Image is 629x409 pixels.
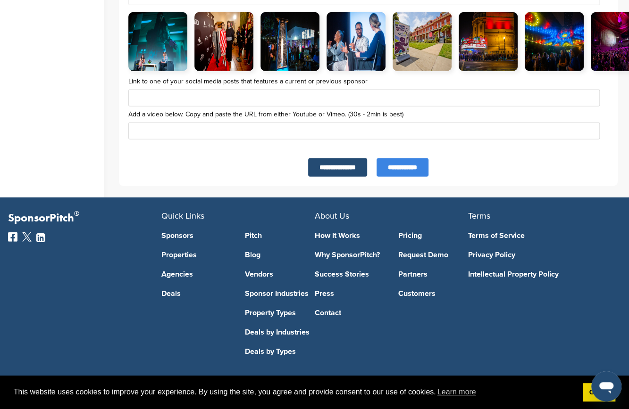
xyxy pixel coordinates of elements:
iframe: Button to launch messaging window [591,371,621,401]
span: Quick Links [161,211,204,221]
a: Privacy Policy [468,251,607,259]
label: Link to one of your social media posts that features a current or previous sponsor [128,78,608,85]
a: Property Types [245,309,315,317]
a: How It Works [315,232,385,239]
a: Deals [161,290,231,297]
img: Additional Attachment [260,12,319,71]
a: Contact [315,309,385,317]
span: This website uses cookies to improve your experience. By using the site, you agree and provide co... [14,385,575,399]
a: Properties [161,251,231,259]
a: Deals by Types [245,348,315,355]
a: Intellectual Property Policy [468,270,607,278]
a: Request Demo [398,251,468,259]
span: About Us [315,211,349,221]
img: Additional Attachment [327,12,386,71]
span: Terms [468,211,490,221]
img: Additional Attachment [525,12,584,71]
img: Additional Attachment [459,12,518,71]
a: learn more about cookies [436,385,478,399]
p: SponsorPitch [8,212,161,225]
span: ® [74,208,79,220]
a: Press [315,290,385,297]
a: Partners [398,270,468,278]
label: Add a video below. Copy and paste the URL from either Youtube or Vimeo. (30s - 2min is best) [128,111,608,118]
img: Twitter [22,232,32,242]
a: Pitch [245,232,315,239]
a: Why SponsorPitch? [315,251,385,259]
img: Additional Attachment [194,12,253,71]
img: Facebook [8,232,17,242]
a: Terms of Service [468,232,607,239]
a: Sponsor Industries [245,290,315,297]
a: Sponsors [161,232,231,239]
a: dismiss cookie message [583,383,615,402]
a: Agencies [161,270,231,278]
a: Vendors [245,270,315,278]
a: Blog [245,251,315,259]
a: Customers [398,290,468,297]
img: Additional Attachment [128,12,187,71]
a: Success Stories [315,270,385,278]
a: Deals by Industries [245,328,315,336]
a: Pricing [398,232,468,239]
img: Additional Attachment [393,12,452,71]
